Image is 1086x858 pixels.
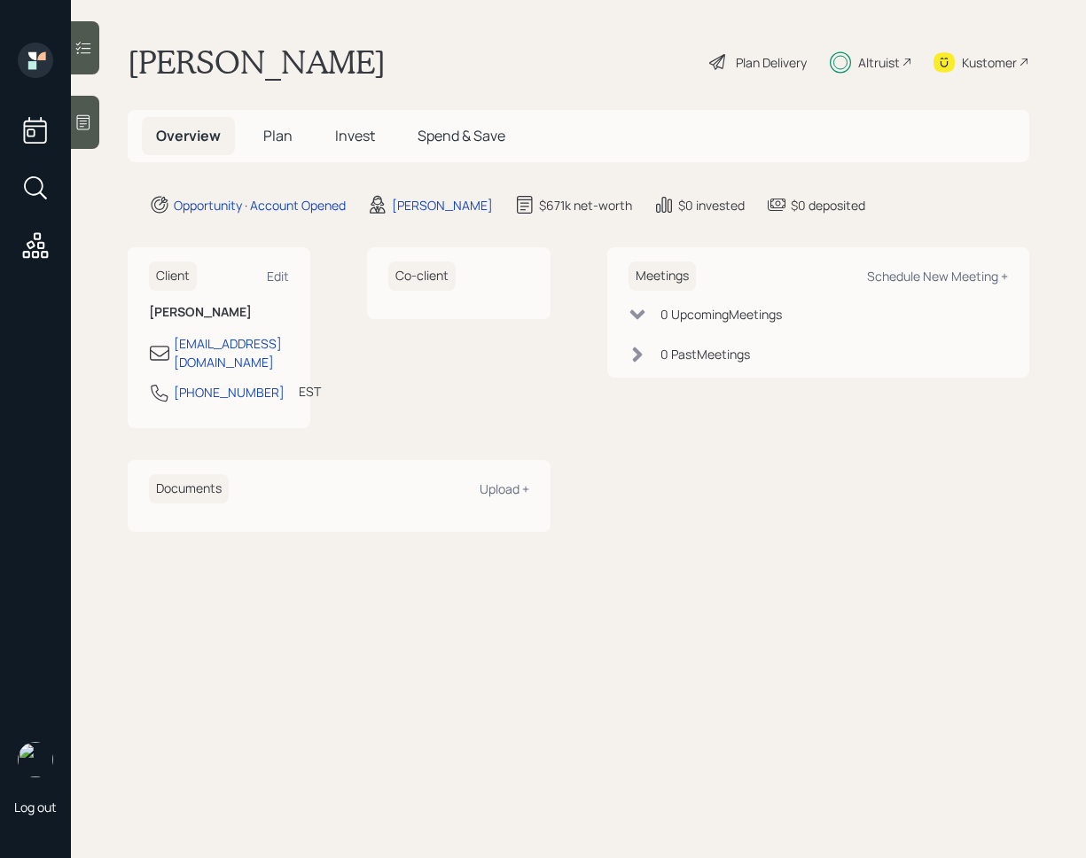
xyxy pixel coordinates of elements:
[539,196,632,214] div: $671k net-worth
[480,480,529,497] div: Upload +
[660,305,782,324] div: 0 Upcoming Meeting s
[149,305,289,320] h6: [PERSON_NAME]
[156,126,221,145] span: Overview
[678,196,745,214] div: $0 invested
[263,126,293,145] span: Plan
[174,196,346,214] div: Opportunity · Account Opened
[299,382,321,401] div: EST
[14,799,57,815] div: Log out
[128,43,386,82] h1: [PERSON_NAME]
[267,268,289,285] div: Edit
[962,53,1017,72] div: Kustomer
[174,383,285,402] div: [PHONE_NUMBER]
[418,126,505,145] span: Spend & Save
[867,268,1008,285] div: Schedule New Meeting +
[791,196,865,214] div: $0 deposited
[629,261,696,291] h6: Meetings
[736,53,807,72] div: Plan Delivery
[149,474,229,503] h6: Documents
[174,334,289,371] div: [EMAIL_ADDRESS][DOMAIN_NAME]
[388,261,456,291] h6: Co-client
[18,742,53,777] img: retirable_logo.png
[660,345,750,363] div: 0 Past Meeting s
[392,196,493,214] div: [PERSON_NAME]
[149,261,197,291] h6: Client
[858,53,900,72] div: Altruist
[335,126,375,145] span: Invest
